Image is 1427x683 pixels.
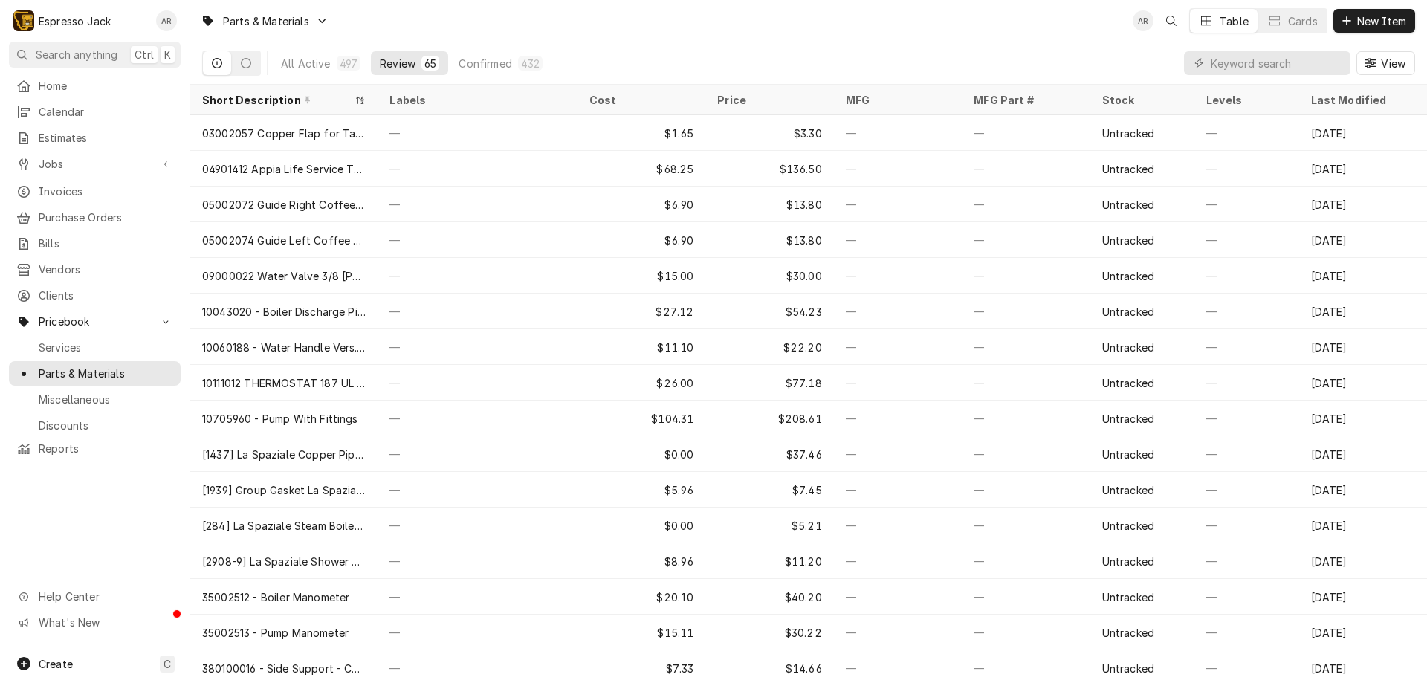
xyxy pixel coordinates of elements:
span: Services [39,340,173,355]
span: Help Center [39,589,172,604]
div: — [962,115,1090,151]
div: Labels [389,92,565,108]
div: 10705960 - Pump With Fittings [202,411,358,427]
div: AR [156,10,177,31]
div: — [378,436,577,472]
div: $26.00 [577,365,705,401]
div: 65 [424,56,436,71]
div: MFG Part # [974,92,1075,108]
span: Vendors [39,262,173,277]
a: Go to Pricebook [9,309,181,334]
div: Cards [1288,13,1318,29]
div: — [834,329,962,365]
span: Home [39,78,173,94]
span: Estimates [39,130,173,146]
div: [1437] La Spaziale Copper Pipe Rear Group [202,447,366,462]
div: — [962,222,1090,258]
a: Go to Help Center [9,584,181,609]
div: — [834,222,962,258]
div: — [834,187,962,222]
div: $1.65 [577,115,705,151]
div: $11.10 [577,329,705,365]
div: $13.80 [705,187,833,222]
div: Untracked [1102,482,1154,498]
div: [DATE] [1299,579,1427,615]
div: — [962,579,1090,615]
div: — [962,329,1090,365]
div: [1939] Group Gasket La Spaziale 6.3mm [202,482,366,498]
div: Untracked [1102,554,1154,569]
div: [DATE] [1299,615,1427,650]
div: $68.25 [577,151,705,187]
div: — [962,365,1090,401]
div: Espresso Jack [39,13,111,29]
div: 380100016 - Side Support - Cup Tray Classe 5-7/16 [202,661,366,676]
div: [DATE] [1299,151,1427,187]
a: Home [9,74,181,98]
div: Untracked [1102,268,1154,284]
div: Cost [589,92,690,108]
div: — [1194,187,1298,222]
div: [DATE] [1299,365,1427,401]
div: Untracked [1102,447,1154,462]
div: 09000022 Water Valve 3/8 [PERSON_NAME] [202,268,366,284]
div: $20.10 [577,579,705,615]
div: — [1194,508,1298,543]
div: [DATE] [1299,258,1427,294]
div: $15.00 [577,258,705,294]
a: Calendar [9,100,181,124]
span: Ctrl [135,47,154,62]
div: Levels [1206,92,1284,108]
div: 05002074 Guide Left Coffee Chute Talento [202,233,366,248]
div: — [378,579,577,615]
span: C [164,656,171,672]
div: Untracked [1102,304,1154,320]
div: [DATE] [1299,472,1427,508]
div: $54.23 [705,294,833,329]
div: — [378,222,577,258]
div: AR [1133,10,1153,31]
div: — [834,294,962,329]
span: Bills [39,236,173,251]
div: $22.20 [705,329,833,365]
div: $0.00 [577,508,705,543]
div: — [834,258,962,294]
div: — [834,615,962,650]
div: [DATE] [1299,222,1427,258]
div: $40.20 [705,579,833,615]
span: View [1378,56,1408,71]
div: — [1194,615,1298,650]
div: — [1194,258,1298,294]
span: Search anything [36,47,117,62]
span: Create [39,658,73,670]
div: $27.12 [577,294,705,329]
div: — [378,258,577,294]
div: Untracked [1102,518,1154,534]
a: Discounts [9,413,181,438]
div: Untracked [1102,661,1154,676]
div: — [962,543,1090,579]
div: — [1194,151,1298,187]
a: Go to What's New [9,610,181,635]
div: MFG [846,92,947,108]
div: — [378,615,577,650]
div: 05002072 Guide Right Coffee Chute Talento [202,197,366,213]
span: New Item [1354,13,1409,29]
div: — [962,151,1090,187]
div: 497 [340,56,357,71]
span: Parts & Materials [223,13,309,29]
span: K [164,47,171,62]
div: Review [380,56,415,71]
div: $37.46 [705,436,833,472]
div: — [834,543,962,579]
div: 10111012 THERMOSTAT 187 UL (Sanremo Hi Limit) [202,375,366,391]
div: Stock [1102,92,1180,108]
div: — [1194,294,1298,329]
div: — [378,365,577,401]
div: — [834,472,962,508]
div: — [378,294,577,329]
div: — [834,401,962,436]
div: $30.00 [705,258,833,294]
div: [DATE] [1299,115,1427,151]
div: — [834,436,962,472]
